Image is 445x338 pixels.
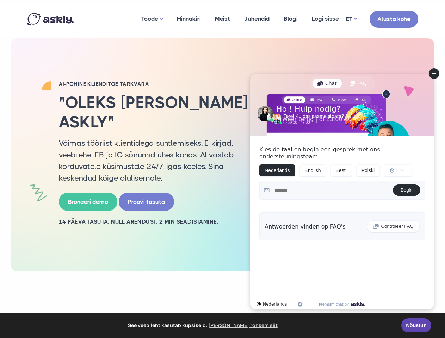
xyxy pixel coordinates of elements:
[59,93,249,132] h2: "Oleks [PERSON_NAME] Askly"
[59,193,117,211] a: Broneeri demo
[59,81,249,88] h2: AI-PÕHINE KLIENDITOE TARKVARA
[237,2,277,36] a: Juhendid
[305,2,346,36] a: Logi sisse
[277,2,305,36] a: Blogi
[346,14,357,24] a: ET
[134,2,170,37] a: Toode
[370,11,418,28] a: Alusta kohe
[170,2,208,36] a: Hinnakiri
[10,320,396,331] span: See veebileht kasutab küpsiseid.
[208,2,237,36] a: Meist
[59,218,249,226] h2: 14 PÄEVA TASUTA. NULL ARENDUST. 2 MIN SEADISTAMINE.
[59,137,249,184] p: Võimas tööriist klientidega suhtlemiseks. E-kirjad, veebilehe, FB ja IG sõnumid ühes kohas. AI va...
[27,13,74,25] img: Askly
[119,193,174,211] a: Proovi tasuta
[207,320,279,331] a: learn more about cookies
[245,68,440,315] iframe: Askly chat
[401,318,431,332] a: Nõustun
